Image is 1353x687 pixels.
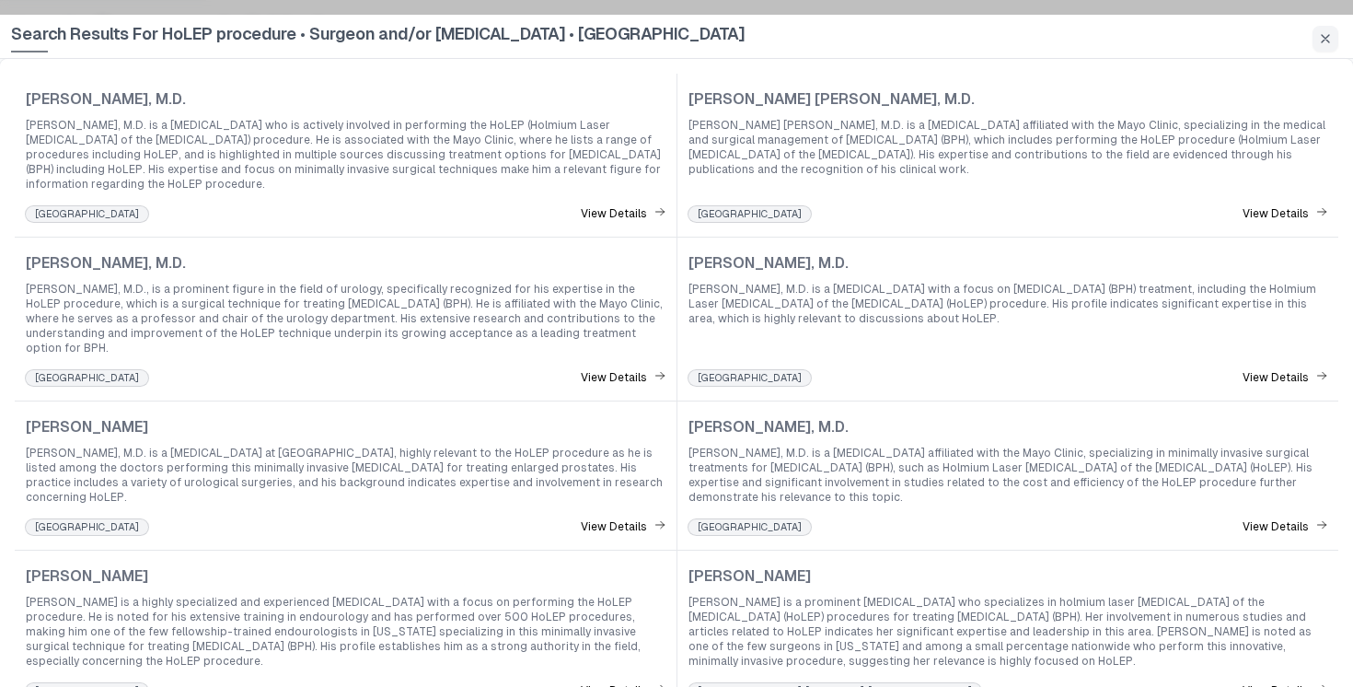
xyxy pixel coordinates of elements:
[688,88,975,111] span: [PERSON_NAME] [PERSON_NAME], M.D.
[688,206,811,221] div: [GEOGRAPHIC_DATA]
[581,519,665,535] a: View Details
[1243,206,1327,222] a: View Details
[26,446,665,505] span: [PERSON_NAME], M.D. is a [MEDICAL_DATA] at [GEOGRAPHIC_DATA], highly relevant to the HoLEP proced...
[26,118,665,192] span: [PERSON_NAME], M.D. is a [MEDICAL_DATA] who is actively involved in performing the HoLEP (Holmium...
[688,565,811,588] span: [PERSON_NAME]
[581,206,665,222] a: View Details
[26,206,148,221] div: [GEOGRAPHIC_DATA]
[26,565,148,588] span: [PERSON_NAME]
[688,595,1327,669] span: [PERSON_NAME] is a prominent [MEDICAL_DATA] who specializes in holmium laser [MEDICAL_DATA] of th...
[688,118,1327,177] span: [PERSON_NAME] [PERSON_NAME], M.D. is a [MEDICAL_DATA] affiliated with the Mayo Clinic, specializi...
[26,519,148,534] div: [GEOGRAPHIC_DATA]
[1243,370,1327,386] a: View Details
[688,519,811,534] div: [GEOGRAPHIC_DATA]
[26,595,665,669] span: [PERSON_NAME] is a highly specialized and experienced [MEDICAL_DATA] with a focus on performing t...
[688,252,849,274] span: [PERSON_NAME], M.D.
[11,21,745,52] span: Search Results For HoLEP procedure • Surgeon and/or [MEDICAL_DATA] • [GEOGRAPHIC_DATA]
[581,370,665,386] a: View Details
[26,282,665,355] span: [PERSON_NAME], M.D., is a prominent figure in the field of urology, specifically recognized for h...
[1243,519,1327,535] a: View Details
[688,416,849,438] span: [PERSON_NAME], M.D.
[688,370,811,385] div: [GEOGRAPHIC_DATA]
[26,416,148,438] span: [PERSON_NAME]
[688,446,1327,505] span: [PERSON_NAME], M.D. is a [MEDICAL_DATA] affiliated with the Mayo Clinic, specializing in minimall...
[26,88,186,111] span: [PERSON_NAME], M.D.
[688,282,1327,326] span: [PERSON_NAME], M.D. is a [MEDICAL_DATA] with a focus on [MEDICAL_DATA] (BPH) treatment, including...
[26,252,186,274] span: [PERSON_NAME], M.D.
[26,370,148,385] div: [GEOGRAPHIC_DATA]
